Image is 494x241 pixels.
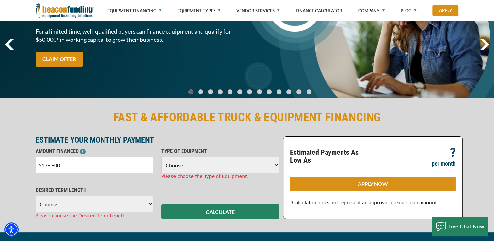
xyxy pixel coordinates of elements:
[36,157,153,173] input: $
[5,39,14,50] a: previous
[4,222,19,237] div: Accessibility Menu
[161,173,279,180] div: Please choose the Type of Equipment.
[226,89,234,95] a: Go To Slide 4
[305,89,313,95] a: Go To Slide 12
[265,89,273,95] a: Go To Slide 8
[36,212,153,219] div: Please choose the Desired Term Length.
[285,89,293,95] a: Go To Slide 10
[36,27,243,44] span: For a limited time, well-qualified buyers can finance equipment and qualify for $50,000* in worki...
[432,217,488,236] button: Live Chat Now
[236,89,244,95] a: Go To Slide 5
[216,89,224,95] a: Go To Slide 3
[448,223,485,229] span: Live Chat Now
[246,89,253,95] a: Go To Slide 6
[36,110,459,125] h2: FAST & AFFORDABLE TRUCK & EQUIPMENT FINANCING
[206,89,214,95] a: Go To Slide 2
[161,147,279,155] p: TYPE OF EQUIPMENT
[450,149,456,156] p: ?
[36,186,153,194] p: DESIRED TERM LENGTH
[275,89,283,95] a: Go To Slide 9
[480,39,489,50] img: Right Navigator
[255,89,263,95] a: Go To Slide 7
[187,89,195,95] a: Go To Slide 0
[5,39,14,50] img: Left Navigator
[290,177,456,191] a: APPLY NOW
[295,89,303,95] a: Go To Slide 11
[36,147,153,155] p: AMOUNT FINANCED
[36,52,83,67] a: CLAIM OFFER
[432,160,456,168] p: per month
[36,136,279,144] p: ESTIMATE YOUR MONTHLY PAYMENT
[197,89,204,95] a: Go To Slide 1
[432,5,458,16] a: Apply
[161,204,279,219] button: CALCULATE
[480,39,489,50] a: next
[290,199,438,205] span: *Calculation does not represent an approval or exact loan amount.
[290,149,369,164] p: Estimated Payments As Low As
